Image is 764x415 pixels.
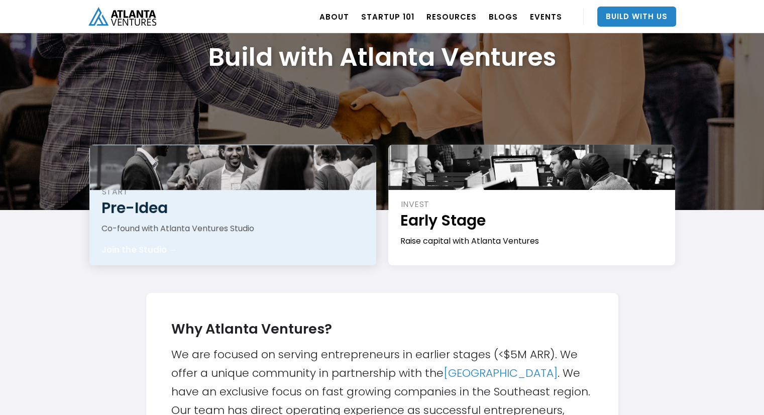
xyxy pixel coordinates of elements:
[426,3,477,31] a: RESOURCES
[444,365,558,381] a: [GEOGRAPHIC_DATA]
[101,223,365,234] div: Co-found with Atlanta Ventures Studio
[597,7,676,27] a: Build With Us
[101,197,365,218] h1: Pre-Idea
[388,145,675,265] a: INVESTEarly StageRaise capital with Atlanta Ventures
[89,145,376,265] a: STARTPre-IdeaCo-found with Atlanta Ventures StudioJoin the Studio →
[361,3,414,31] a: Startup 101
[319,3,349,31] a: ABOUT
[208,42,556,72] h1: Build with Atlanta Ventures
[101,245,177,255] div: Join the Studio →
[171,320,332,338] strong: Why Atlanta Ventures?
[400,210,664,231] h1: Early Stage
[400,236,664,247] div: Raise capital with Atlanta Ventures
[102,186,365,197] div: START
[530,3,562,31] a: EVENTS
[489,3,518,31] a: BLOGS
[401,199,664,210] div: INVEST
